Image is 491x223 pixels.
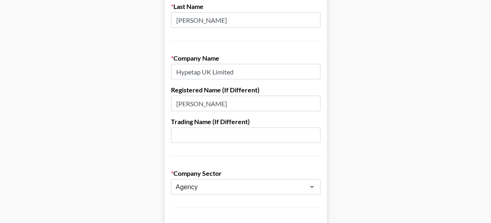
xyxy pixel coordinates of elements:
[306,181,318,192] button: Open
[171,54,320,62] label: Company Name
[171,169,320,177] label: Company Sector
[171,86,320,94] label: Registered Name (If Different)
[171,2,320,11] label: Last Name
[171,118,320,126] label: Trading Name (If Different)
